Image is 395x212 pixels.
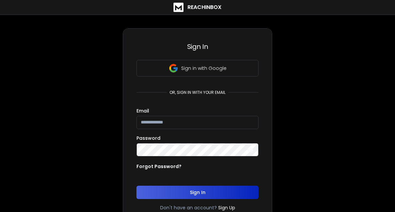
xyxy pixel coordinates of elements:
[218,204,235,211] a: Sign Up
[136,60,259,77] button: Sign in with Google
[160,204,217,211] p: Don't have an account?
[136,163,181,170] p: Forgot Password?
[167,90,228,95] p: or, sign in with your email
[173,3,183,12] img: logo
[136,136,160,140] label: Password
[181,65,227,72] p: Sign in with Google
[173,3,222,12] a: ReachInbox
[187,3,222,11] h1: ReachInbox
[136,186,259,199] button: Sign In
[136,42,259,51] h3: Sign In
[136,108,149,113] label: Email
